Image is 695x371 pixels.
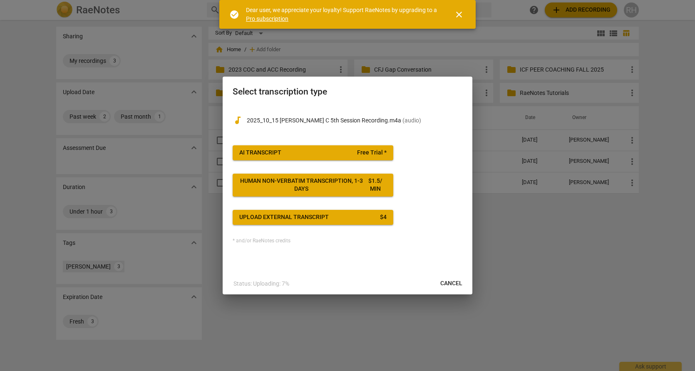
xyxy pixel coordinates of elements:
button: Upload external transcript$4 [233,210,393,225]
h2: Select transcription type [233,87,462,97]
p: Status: Uploading: 7% [233,279,289,288]
button: AI TranscriptFree Trial * [233,145,393,160]
span: ( audio ) [402,117,421,124]
div: $ 4 [380,213,387,222]
button: Human non-verbatim transcription, 1-3 days$1.5/ min [233,174,393,197]
div: AI Transcript [239,149,281,157]
div: $ 1.5 / min [364,177,387,193]
span: Cancel [440,279,462,288]
span: close [454,10,464,20]
span: check_circle [229,10,239,20]
div: * and/or RaeNotes credits [233,238,462,244]
button: Cancel [434,276,469,291]
div: Upload external transcript [239,213,329,222]
span: audiotrack [233,115,243,125]
p: 2025_10_15 Tracy C 5th Session Recording.m4a(audio) [247,116,462,125]
div: Human non-verbatim transcription, 1-3 days [239,177,364,193]
div: Dear user, we appreciate your loyalty! Support RaeNotes by upgrading to a [246,6,439,23]
a: Pro subscription [246,15,288,22]
button: Close [449,5,469,25]
span: Free Trial * [357,149,387,157]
